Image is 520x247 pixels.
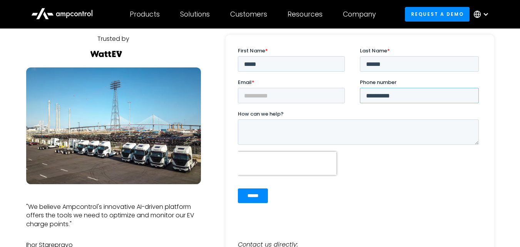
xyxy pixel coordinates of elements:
[288,10,323,18] div: Resources
[230,10,267,18] div: Customers
[238,47,482,210] iframe: Form 0
[130,10,160,18] div: Products
[405,7,470,21] a: Request a demo
[343,10,376,18] div: Company
[180,10,210,18] div: Solutions
[89,51,123,57] img: Watt EV Logo Real
[97,35,129,43] div: Trusted by
[26,203,201,229] p: "We believe Ampcontrol's innovative AI-driven platform offers the tools we need to optimize and m...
